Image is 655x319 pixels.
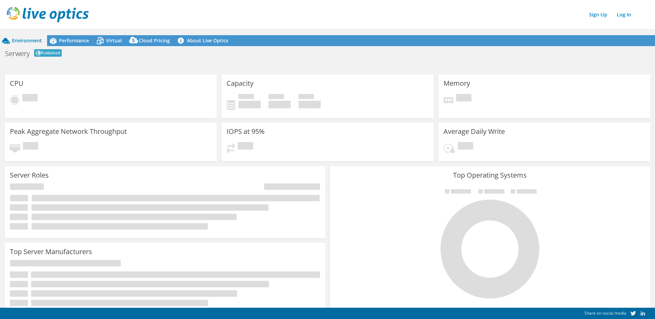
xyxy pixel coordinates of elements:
[34,49,62,57] span: Published
[227,80,253,87] h3: Capacity
[299,94,314,101] span: Total
[584,310,626,316] span: Share on social media
[443,128,505,135] h3: Average Daily Write
[106,37,122,44] span: Virtual
[23,142,38,151] span: Pending
[335,171,645,179] h3: Top Operating Systems
[238,142,253,151] span: Pending
[458,142,473,151] span: Pending
[10,128,127,135] h3: Peak Aggregate Network Throughput
[268,101,291,108] h4: 0 GiB
[613,10,635,19] a: Log In
[238,94,254,101] span: Used
[299,101,321,108] h4: 0 GiB
[238,101,261,108] h4: 0 GiB
[268,94,284,101] span: Free
[139,37,170,44] span: Cloud Pricing
[10,171,49,179] h3: Server Roles
[7,7,89,22] img: live_optics_svg.svg
[12,37,42,44] span: Environment
[175,35,233,46] a: About Live Optics
[443,80,470,87] h3: Memory
[22,94,38,103] span: Pending
[10,80,24,87] h3: CPU
[5,50,30,57] h1: Serwery
[586,10,611,19] a: Sign Up
[59,37,89,44] span: Performance
[456,94,471,103] span: Pending
[227,128,265,135] h3: IOPS at 95%
[10,248,92,255] h3: Top Server Manufacturers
